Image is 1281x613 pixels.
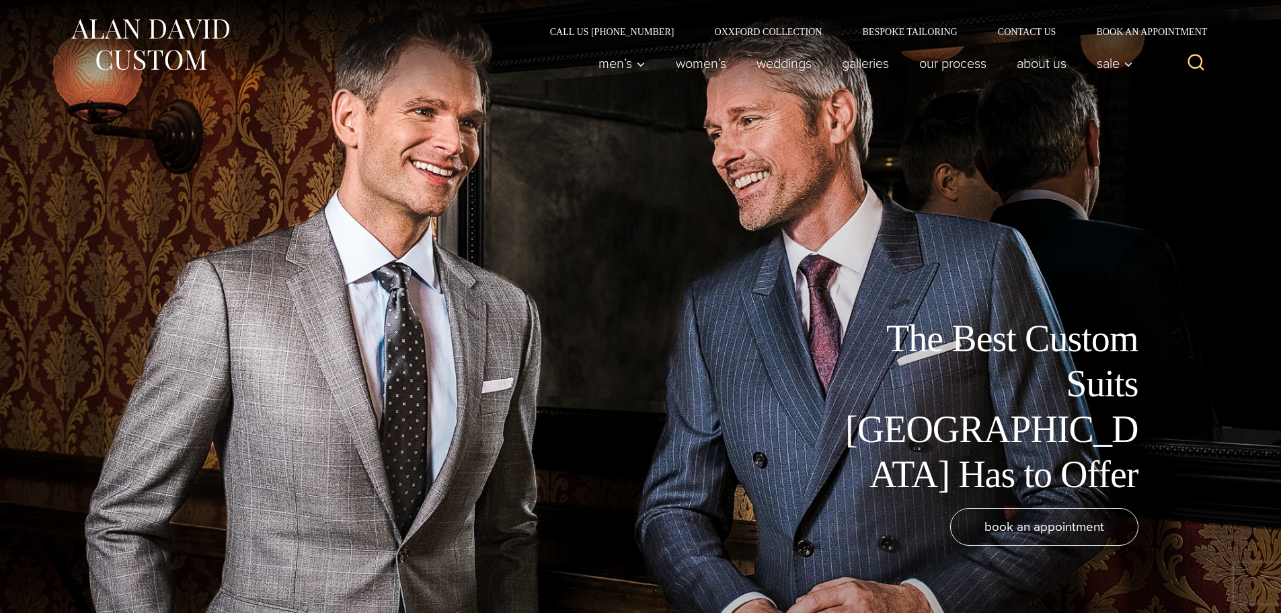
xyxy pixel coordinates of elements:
[530,27,695,36] a: Call Us [PHONE_NUMBER]
[598,57,646,70] span: Men’s
[583,50,1140,77] nav: Primary Navigation
[904,50,1001,77] a: Our Process
[741,50,826,77] a: weddings
[1001,50,1081,77] a: About Us
[842,27,977,36] a: Bespoke Tailoring
[826,50,904,77] a: Galleries
[1180,47,1212,79] button: View Search Form
[660,50,741,77] a: Women’s
[984,517,1104,536] span: book an appointment
[1097,57,1133,70] span: Sale
[530,27,1212,36] nav: Secondary Navigation
[836,316,1138,497] h1: The Best Custom Suits [GEOGRAPHIC_DATA] Has to Offer
[978,27,1077,36] a: Contact Us
[694,27,842,36] a: Oxxford Collection
[69,15,231,75] img: Alan David Custom
[1076,27,1212,36] a: Book an Appointment
[950,508,1138,546] a: book an appointment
